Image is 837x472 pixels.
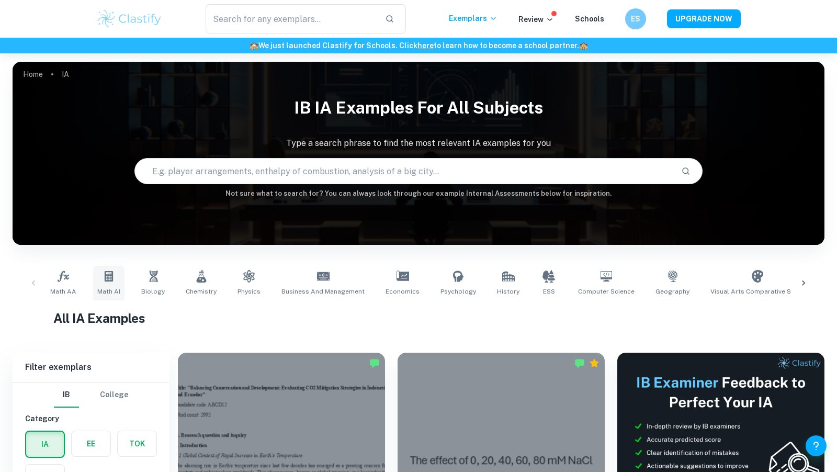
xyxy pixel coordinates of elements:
h1: IB IA examples for all subjects [13,91,824,125]
span: Business and Management [281,287,365,296]
button: UPGRADE NOW [667,9,741,28]
button: Help and Feedback [806,435,827,456]
img: Marked [369,358,380,368]
span: Visual Arts Comparative Study [710,287,805,296]
span: 🏫 [250,41,258,50]
button: ES [625,8,646,29]
span: Economics [386,287,420,296]
span: Biology [141,287,165,296]
p: Type a search phrase to find the most relevant IA examples for you [13,137,824,150]
img: Clastify logo [96,8,163,29]
img: Marked [574,358,585,368]
a: here [417,41,434,50]
p: Exemplars [449,13,497,24]
h6: ES [630,13,642,25]
span: 🏫 [579,41,588,50]
input: E.g. player arrangements, enthalpy of combustion, analysis of a big city... [135,156,673,186]
p: Review [518,14,554,25]
span: History [497,287,519,296]
span: Physics [237,287,261,296]
span: Psychology [440,287,476,296]
span: Math AI [97,287,120,296]
a: Schools [575,15,604,23]
button: IB [54,383,79,408]
span: ESS [543,287,555,296]
h6: Category [25,413,157,424]
input: Search for any exemplars... [206,4,377,33]
h6: Filter exemplars [13,353,169,382]
button: TOK [118,431,156,456]
a: Home [23,67,43,82]
span: Chemistry [186,287,217,296]
h6: Not sure what to search for? You can always look through our example Internal Assessments below f... [13,188,824,199]
h6: We just launched Clastify for Schools. Click to learn how to become a school partner. [2,40,835,51]
p: IA [62,69,69,80]
button: IA [26,432,64,457]
h1: All IA Examples [53,309,784,328]
button: EE [72,431,110,456]
div: Premium [589,358,600,368]
div: Filter type choice [54,383,128,408]
button: Search [677,162,695,180]
span: Computer Science [578,287,635,296]
span: Geography [655,287,689,296]
button: College [100,383,128,408]
span: Math AA [50,287,76,296]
